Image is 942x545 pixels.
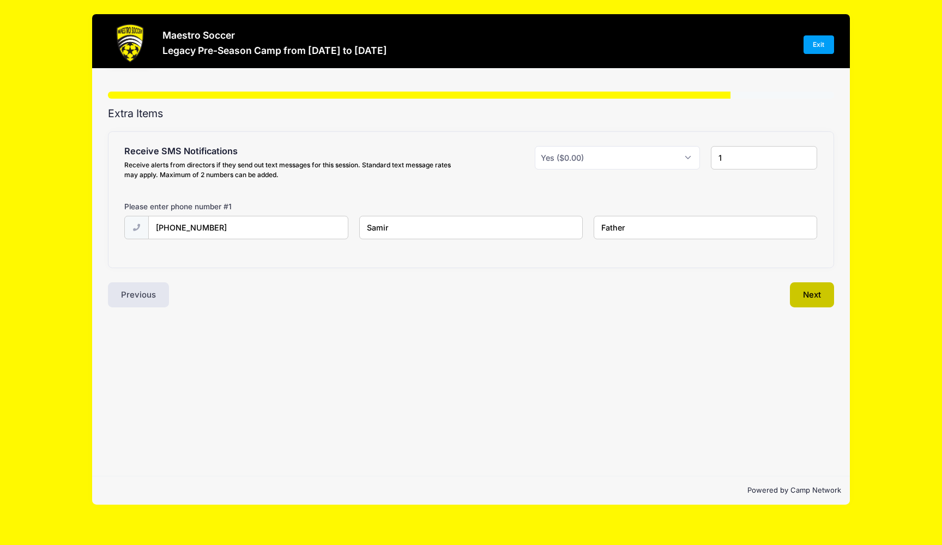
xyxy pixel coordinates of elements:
input: Relationship [594,216,818,239]
button: Next [790,282,834,307]
h4: Receive SMS Notifications [124,146,466,157]
span: 1 [228,202,232,211]
h3: Maestro Soccer [162,29,387,41]
input: (xxx) xxx-xxxx [148,216,348,239]
label: Please enter phone number # [124,201,232,212]
a: Exit [804,35,834,54]
input: Quantity [711,146,818,169]
div: Receive alerts from directors if they send out text messages for this session. Standard text mess... [124,160,466,180]
h2: Extra Items [108,107,834,120]
p: Powered by Camp Network [101,485,841,496]
input: Name [359,216,583,239]
button: Previous [108,282,169,307]
h3: Legacy Pre-Season Camp from [DATE] to [DATE] [162,45,387,56]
